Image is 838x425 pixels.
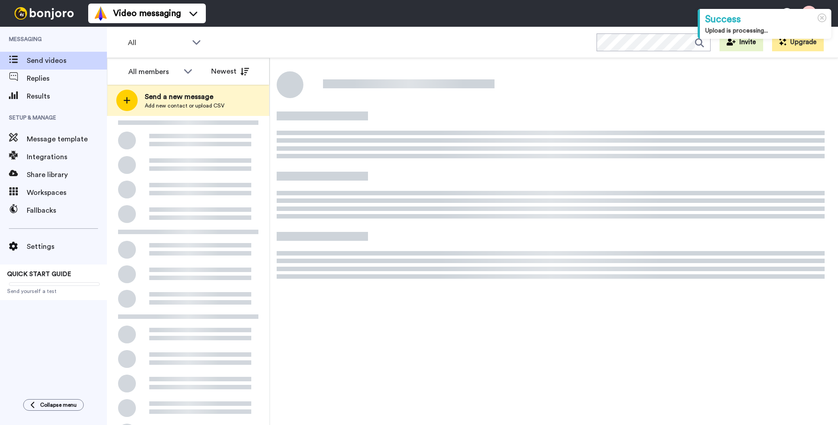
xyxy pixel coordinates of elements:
img: vm-color.svg [94,6,108,21]
span: QUICK START GUIDE [7,271,71,277]
div: Success [705,12,826,26]
span: Results [27,91,107,102]
span: Send yourself a test [7,288,100,295]
span: Fallbacks [27,205,107,216]
span: Send videos [27,55,107,66]
span: Video messaging [113,7,181,20]
span: All [128,37,188,48]
span: Share library [27,169,107,180]
span: Add new contact or upload CSV [145,102,225,109]
span: Replies [27,73,107,84]
span: Collapse menu [40,401,77,408]
span: Integrations [27,152,107,162]
button: Invite [719,33,763,51]
span: Message template [27,134,107,144]
span: Settings [27,241,107,252]
img: bj-logo-header-white.svg [11,7,78,20]
span: Send a new message [145,91,225,102]
button: Upgrade [772,33,824,51]
div: All members [128,66,179,77]
button: Collapse menu [23,399,84,411]
div: Upload is processing... [705,26,826,35]
button: Newest [204,62,256,80]
span: Workspaces [27,187,107,198]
